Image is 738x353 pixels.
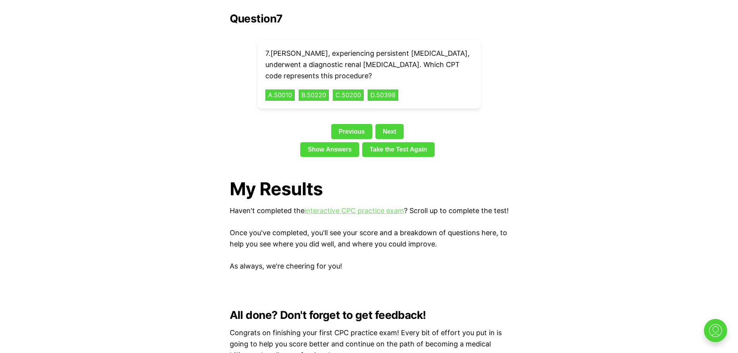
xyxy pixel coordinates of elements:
a: Previous [331,124,372,139]
a: Take the Test Again [362,142,435,157]
button: C.50200 [333,90,364,101]
p: As always, we're cheering for you! [230,261,509,272]
h1: My Results [230,179,509,199]
p: Haven't completed the ? Scroll up to complete the test! [230,205,509,217]
a: interactive CPC practice exam [304,207,404,215]
button: A.50010 [265,90,295,101]
a: Show Answers [300,142,359,157]
h2: Question 7 [230,12,509,25]
a: Next [375,124,404,139]
p: 7 . [PERSON_NAME], experiencing persistent [MEDICAL_DATA], underwent a diagnostic renal [MEDICAL_... [265,48,473,81]
p: Once you've completed, you'll see your score and a breakdown of questions here, to help you see w... [230,227,509,250]
h2: All done? Don't forget to get feedback! [230,309,509,321]
button: B.50220 [299,90,329,101]
button: D.50398 [368,90,398,101]
iframe: portal-trigger [697,315,738,353]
